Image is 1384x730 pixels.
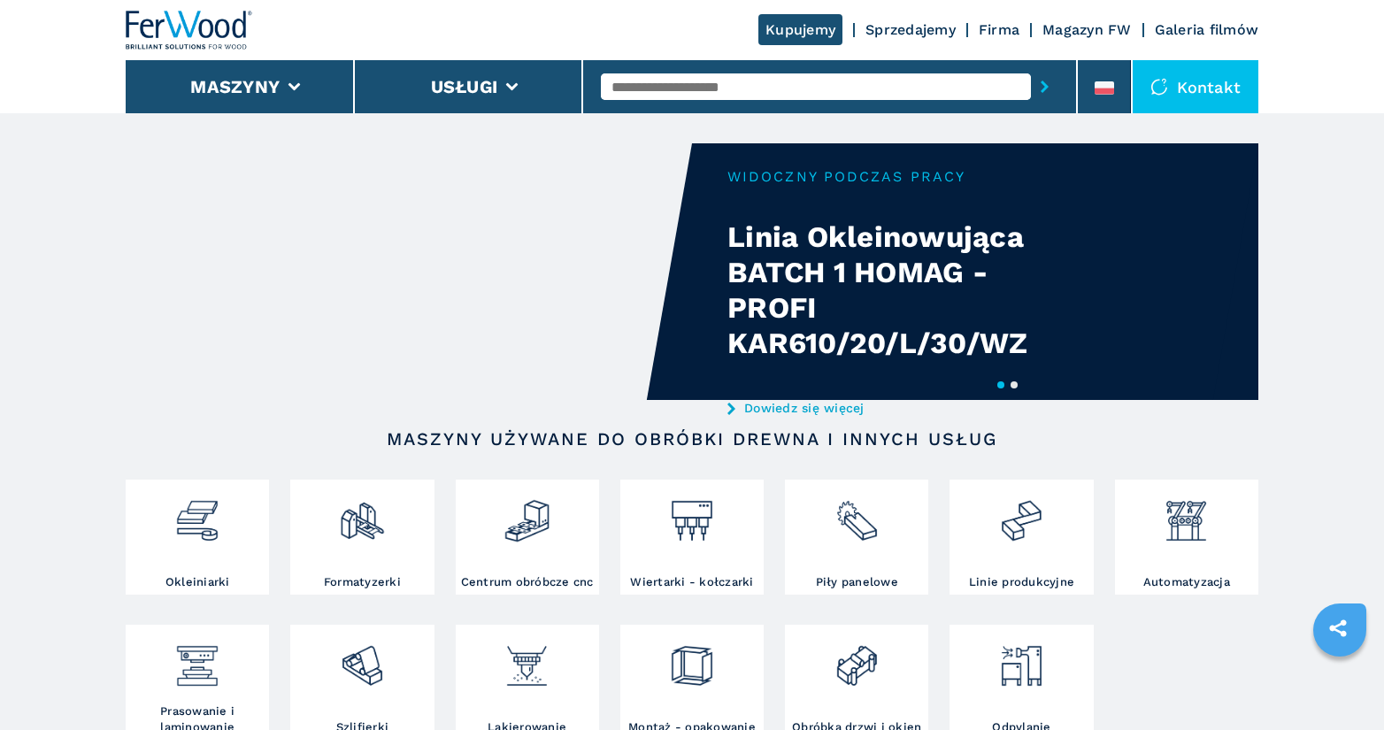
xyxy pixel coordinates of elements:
div: Kontakt [1133,60,1258,113]
img: linee_di_produzione_2.png [998,484,1045,544]
img: automazione.png [1163,484,1210,544]
h3: Centrum obróbcze cnc [461,574,594,590]
img: lavorazione_porte_finestre_2.png [834,629,880,689]
a: Wiertarki - kołczarki [620,480,764,595]
img: sezionatrici_2.png [834,484,880,544]
img: bordatrici_1.png [173,484,220,544]
a: Dowiedz się więcej [727,401,1074,415]
a: Linie produkcyjne [950,480,1093,595]
a: Sprzedajemy [865,21,956,38]
img: pressa-strettoia.png [173,629,220,689]
h3: Piły panelowe [816,574,898,590]
h3: Formatyzerki [324,574,401,590]
a: Okleiniarki [126,480,269,595]
img: levigatrici_2.png [339,629,386,689]
button: 1 [997,381,1004,388]
a: Formatyzerki [290,480,434,595]
a: Piły panelowe [785,480,928,595]
h3: Linie produkcyjne [969,574,1074,590]
img: centro_di_lavoro_cnc_2.png [504,484,550,544]
a: sharethis [1316,606,1360,650]
iframe: Chat [1309,650,1371,717]
h3: Wiertarki - kołczarki [630,574,753,590]
button: Usługi [431,76,498,97]
img: Ferwood [126,11,253,50]
a: Galeria filmów [1155,21,1259,38]
button: 2 [1011,381,1018,388]
a: Magazyn FW [1042,21,1132,38]
a: Firma [979,21,1019,38]
video: Your browser does not support the video tag. [126,143,692,400]
a: Automatyzacja [1115,480,1258,595]
img: foratrici_inseritrici_2.png [668,484,715,544]
img: verniciatura_1.png [504,629,550,689]
img: Kontakt [1150,78,1168,96]
img: squadratrici_2.png [339,484,386,544]
a: Centrum obróbcze cnc [456,480,599,595]
button: Maszyny [190,76,280,97]
h3: Automatyzacja [1143,574,1230,590]
h2: Maszyny używane do obróbki drewna i innych usług [182,428,1202,450]
h3: Okleiniarki [165,574,230,590]
a: Kupujemy [758,14,842,45]
img: aspirazione_1.png [998,629,1045,689]
button: submit-button [1031,66,1058,107]
img: montaggio_imballaggio_2.png [668,629,715,689]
